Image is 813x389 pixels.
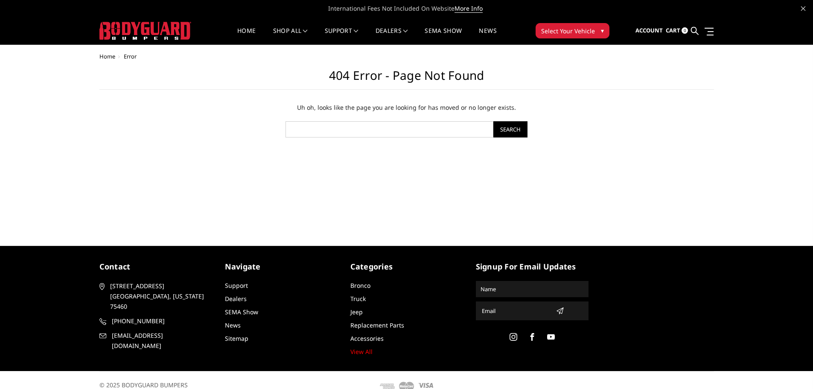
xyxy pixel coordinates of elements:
[205,102,608,113] p: Uh oh, looks like the page you are looking for has moved or no longer exists.
[99,331,212,351] a: [EMAIL_ADDRESS][DOMAIN_NAME]
[99,381,188,389] span: © 2025 BODYGUARD BUMPERS
[682,27,688,34] span: 0
[350,261,463,272] h5: Categories
[476,261,589,272] h5: signup for email updates
[237,28,256,44] a: Home
[112,331,211,351] span: [EMAIL_ADDRESS][DOMAIN_NAME]
[99,316,212,326] a: [PHONE_NUMBER]
[350,321,404,329] a: Replacement Parts
[110,281,209,312] span: [STREET_ADDRESS] [GEOGRAPHIC_DATA], [US_STATE] 75460
[350,281,370,290] a: Bronco
[273,28,308,44] a: shop all
[99,261,212,272] h5: contact
[225,334,248,342] a: Sitemap
[666,26,680,34] span: Cart
[350,295,366,303] a: Truck
[601,26,604,35] span: ▾
[124,53,137,60] span: Error
[541,26,595,35] span: Select Your Vehicle
[99,53,115,60] a: Home
[635,26,663,34] span: Account
[350,334,384,342] a: Accessories
[635,19,663,42] a: Account
[666,19,688,42] a: Cart 0
[325,28,358,44] a: Support
[350,348,373,356] a: View All
[225,308,258,316] a: SEMA Show
[376,28,408,44] a: Dealers
[225,321,241,329] a: News
[536,23,609,38] button: Select Your Vehicle
[479,28,496,44] a: News
[99,22,191,40] img: BODYGUARD BUMPERS
[425,28,462,44] a: SEMA Show
[112,316,211,326] span: [PHONE_NUMBER]
[493,121,527,137] input: Search
[477,282,587,296] input: Name
[99,68,714,90] h1: 404 Error - Page not found
[350,308,363,316] a: Jeep
[225,261,338,272] h5: Navigate
[455,4,483,13] a: More Info
[225,295,247,303] a: Dealers
[225,281,248,290] a: Support
[478,304,553,318] input: Email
